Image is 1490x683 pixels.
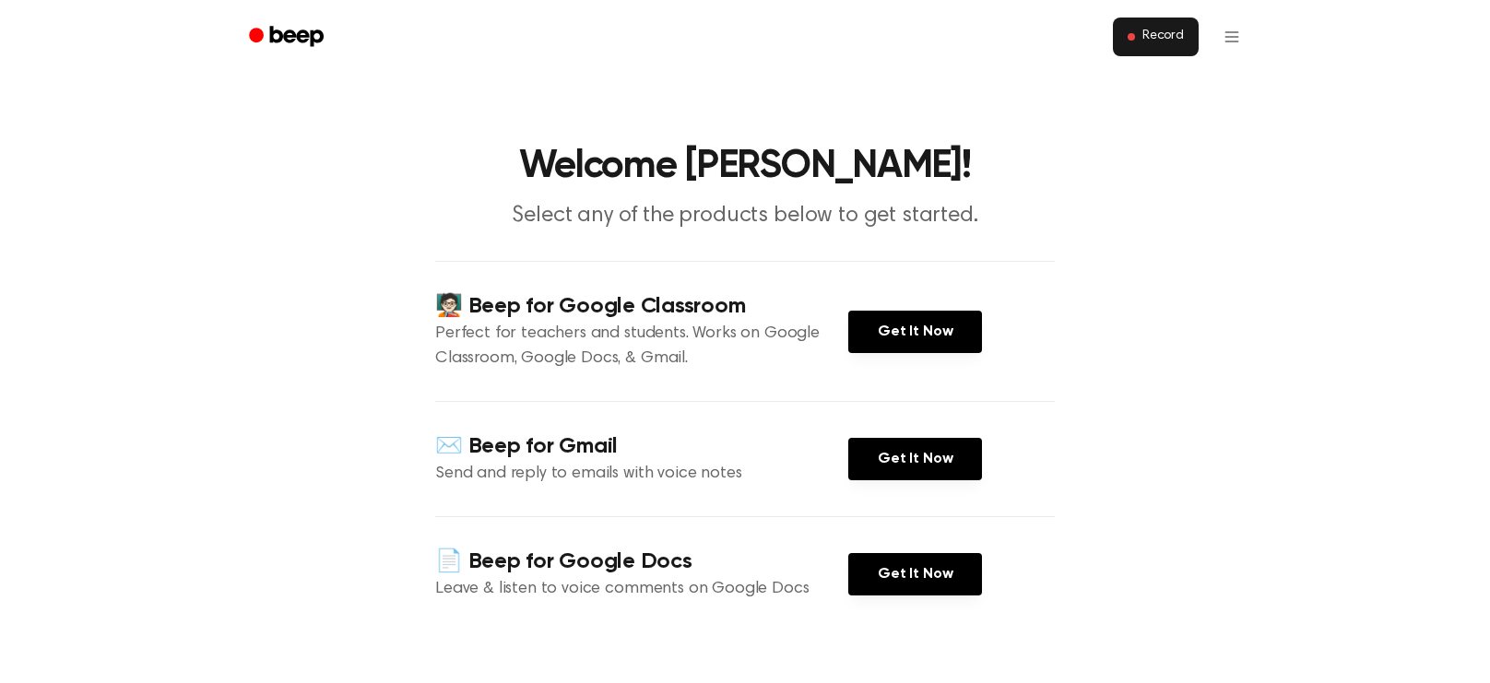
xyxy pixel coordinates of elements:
[435,322,848,371] p: Perfect for teachers and students. Works on Google Classroom, Google Docs, & Gmail.
[435,462,848,487] p: Send and reply to emails with voice notes
[848,553,982,595] a: Get It Now
[236,19,340,55] a: Beep
[1113,18,1199,56] button: Record
[435,547,848,577] h4: 📄 Beep for Google Docs
[391,201,1099,231] p: Select any of the products below to get started.
[435,291,848,322] h4: 🧑🏻‍🏫 Beep for Google Classroom
[435,577,848,602] p: Leave & listen to voice comments on Google Docs
[273,147,1217,186] h1: Welcome [PERSON_NAME]!
[848,438,982,480] a: Get It Now
[1210,15,1254,59] button: Open menu
[848,311,982,353] a: Get It Now
[1142,29,1184,45] span: Record
[435,431,848,462] h4: ✉️ Beep for Gmail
